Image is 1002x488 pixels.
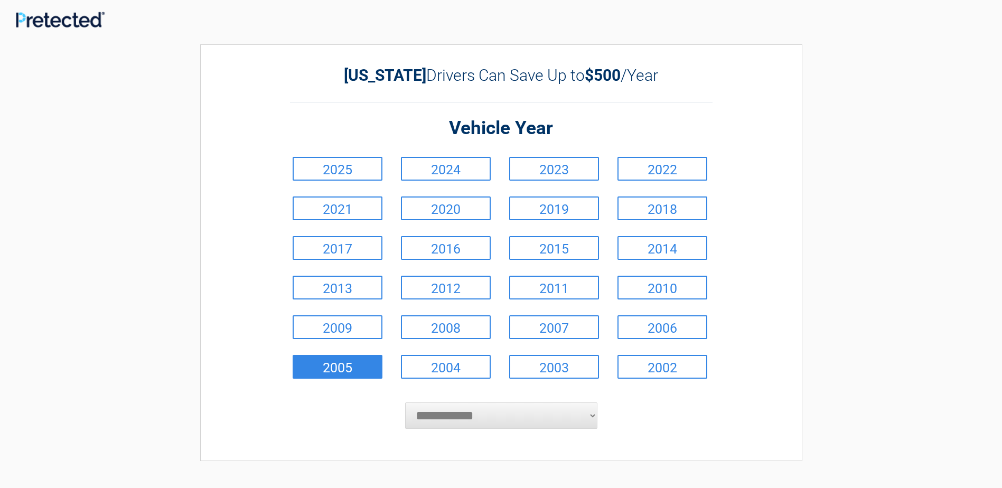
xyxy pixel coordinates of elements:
a: 2007 [509,315,599,339]
a: 2013 [293,276,382,299]
a: 2019 [509,196,599,220]
a: 2025 [293,157,382,181]
b: $500 [585,66,621,85]
a: 2005 [293,355,382,379]
a: 2003 [509,355,599,379]
h2: Vehicle Year [290,116,713,141]
a: 2024 [401,157,491,181]
a: 2020 [401,196,491,220]
a: 2009 [293,315,382,339]
a: 2018 [617,196,707,220]
a: 2004 [401,355,491,379]
a: 2016 [401,236,491,260]
a: 2002 [617,355,707,379]
img: Main Logo [16,12,105,27]
a: 2023 [509,157,599,181]
a: 2006 [617,315,707,339]
a: 2010 [617,276,707,299]
a: 2008 [401,315,491,339]
b: [US_STATE] [344,66,426,85]
a: 2021 [293,196,382,220]
a: 2011 [509,276,599,299]
a: 2014 [617,236,707,260]
a: 2022 [617,157,707,181]
a: 2012 [401,276,491,299]
a: 2015 [509,236,599,260]
h2: Drivers Can Save Up to /Year [290,66,713,85]
a: 2017 [293,236,382,260]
